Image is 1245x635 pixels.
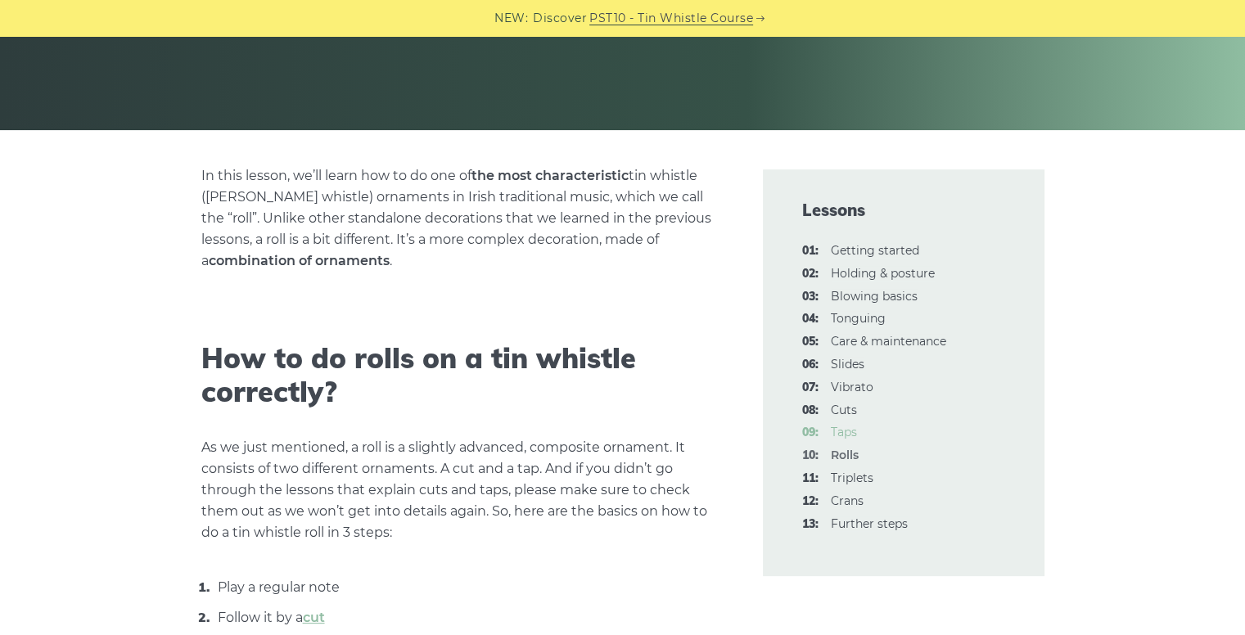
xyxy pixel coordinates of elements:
strong: the most characteristic [471,168,629,183]
span: 07: [802,378,819,398]
span: 13: [802,515,819,534]
a: 09:Taps [831,425,857,439]
p: In this lesson, we’ll learn how to do one of tin whistle ([PERSON_NAME] whistle) ornaments in Iri... [201,165,724,272]
strong: combination of ornaments [209,253,390,268]
span: NEW: [494,9,528,28]
strong: Rolls [831,448,859,462]
a: 03:Blowing basics [831,289,918,304]
li: Follow it by a [214,606,724,628]
span: 10: [802,446,819,466]
span: 05: [802,332,819,352]
a: 11:Triplets [831,471,873,485]
span: 03: [802,287,819,307]
span: 02: [802,264,819,284]
a: 13:Further steps [831,516,908,531]
a: 04:Tonguing [831,311,886,326]
a: 07:Vibrato [831,380,873,394]
span: Lessons [802,199,1005,222]
span: 06: [802,355,819,375]
a: cut [303,610,325,625]
a: 05:Care & maintenance [831,334,946,349]
a: 02:Holding & posture [831,266,935,281]
p: As we just mentioned, a roll is a slightly advanced, composite ornament. It consists of two diffe... [201,437,724,543]
span: 12: [802,492,819,511]
span: 11: [802,469,819,489]
span: 08: [802,401,819,421]
span: 01: [802,241,819,261]
li: Play a regular note [214,576,724,598]
span: 09: [802,423,819,443]
a: 01:Getting started [831,243,919,258]
span: 04: [802,309,819,329]
a: 12:Crans [831,493,864,508]
a: 06:Slides [831,357,864,372]
a: PST10 - Tin Whistle Course [589,9,753,28]
a: 08:Cuts [831,403,857,417]
h2: How to do rolls on a tin whistle correctly? [201,342,724,409]
span: Discover [533,9,587,28]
